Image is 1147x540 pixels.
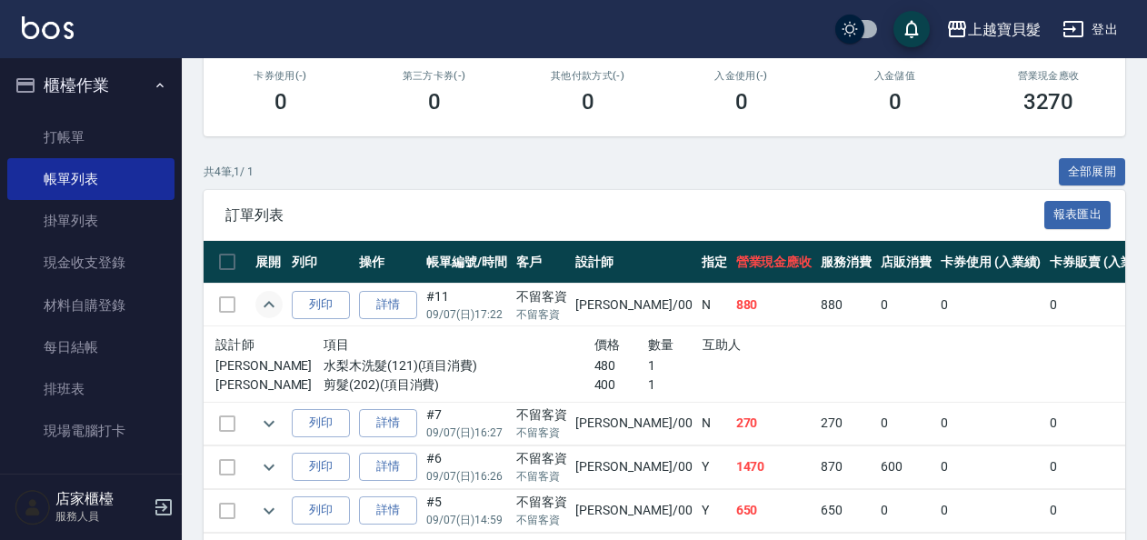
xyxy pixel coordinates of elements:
[204,164,254,180] p: 共 4 筆, 1 / 1
[22,16,74,39] img: Logo
[7,460,175,507] button: 預約管理
[1044,201,1112,229] button: 報表匯出
[422,241,512,284] th: 帳單編號/時間
[7,62,175,109] button: 櫃檯作業
[255,454,283,481] button: expand row
[876,284,936,326] td: 0
[686,70,796,82] h2: 入金使用(-)
[648,337,674,352] span: 數量
[993,70,1103,82] h2: 營業現金應收
[225,70,335,82] h2: 卡券使用(-)
[594,356,649,375] p: 480
[1059,158,1126,186] button: 全部展開
[648,356,703,375] p: 1
[816,402,876,445] td: 270
[426,512,507,528] p: 09/07 (日) 14:59
[426,468,507,485] p: 09/07 (日) 16:26
[359,496,417,525] a: 詳情
[936,402,1046,445] td: 0
[594,337,621,352] span: 價格
[292,409,350,437] button: 列印
[428,89,441,115] h3: 0
[215,375,324,395] p: [PERSON_NAME]
[292,453,350,481] button: 列印
[571,402,696,445] td: [PERSON_NAME] /00
[274,89,287,115] h3: 0
[876,489,936,532] td: 0
[893,11,930,47] button: save
[697,402,732,445] td: N
[516,493,567,512] div: 不留客資
[582,89,594,115] h3: 0
[968,18,1041,41] div: 上越寶貝髮
[516,512,567,528] p: 不留客資
[15,489,51,525] img: Person
[594,375,649,395] p: 400
[354,241,422,284] th: 操作
[7,200,175,242] a: 掛單列表
[379,70,489,82] h2: 第三方卡券(-)
[697,241,732,284] th: 指定
[876,445,936,488] td: 600
[516,306,567,323] p: 不留客資
[324,356,594,375] p: 水梨木洗髮(121)(項目消費)
[816,489,876,532] td: 650
[516,405,567,425] div: 不留客資
[516,287,567,306] div: 不留客資
[876,402,936,445] td: 0
[324,375,594,395] p: 剪髮(202)(項目消費)
[7,368,175,410] a: 排班表
[703,337,742,352] span: 互助人
[1044,205,1112,223] a: 報表匯出
[697,445,732,488] td: Y
[7,242,175,284] a: 現金收支登錄
[7,410,175,452] a: 現場電腦打卡
[571,241,696,284] th: 設計師
[840,70,950,82] h2: 入金儲值
[939,11,1048,48] button: 上越寶貝髮
[816,284,876,326] td: 880
[422,284,512,326] td: #11
[533,70,643,82] h2: 其他付款方式(-)
[225,206,1044,225] span: 訂單列表
[7,116,175,158] a: 打帳單
[516,425,567,441] p: 不留客資
[1055,13,1125,46] button: 登出
[648,375,703,395] p: 1
[287,241,354,284] th: 列印
[571,284,696,326] td: [PERSON_NAME] /00
[422,402,512,445] td: #7
[7,326,175,368] a: 每日結帳
[359,291,417,319] a: 詳情
[255,497,283,525] button: expand row
[422,489,512,532] td: #5
[422,445,512,488] td: #6
[876,241,936,284] th: 店販消費
[1023,89,1074,115] h3: 3270
[7,285,175,326] a: 材料自購登錄
[215,356,324,375] p: [PERSON_NAME]
[936,241,1046,284] th: 卡券使用 (入業績)
[697,284,732,326] td: N
[936,284,1046,326] td: 0
[889,89,902,115] h3: 0
[936,445,1046,488] td: 0
[732,284,817,326] td: 880
[55,508,148,525] p: 服務人員
[936,489,1046,532] td: 0
[571,445,696,488] td: [PERSON_NAME] /00
[816,241,876,284] th: 服務消費
[292,496,350,525] button: 列印
[512,241,572,284] th: 客戶
[571,489,696,532] td: [PERSON_NAME] /00
[516,449,567,468] div: 不留客資
[251,241,287,284] th: 展開
[735,89,748,115] h3: 0
[255,291,283,318] button: expand row
[7,158,175,200] a: 帳單列表
[324,337,350,352] span: 項目
[732,241,817,284] th: 營業現金應收
[697,489,732,532] td: Y
[359,409,417,437] a: 詳情
[55,490,148,508] h5: 店家櫃檯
